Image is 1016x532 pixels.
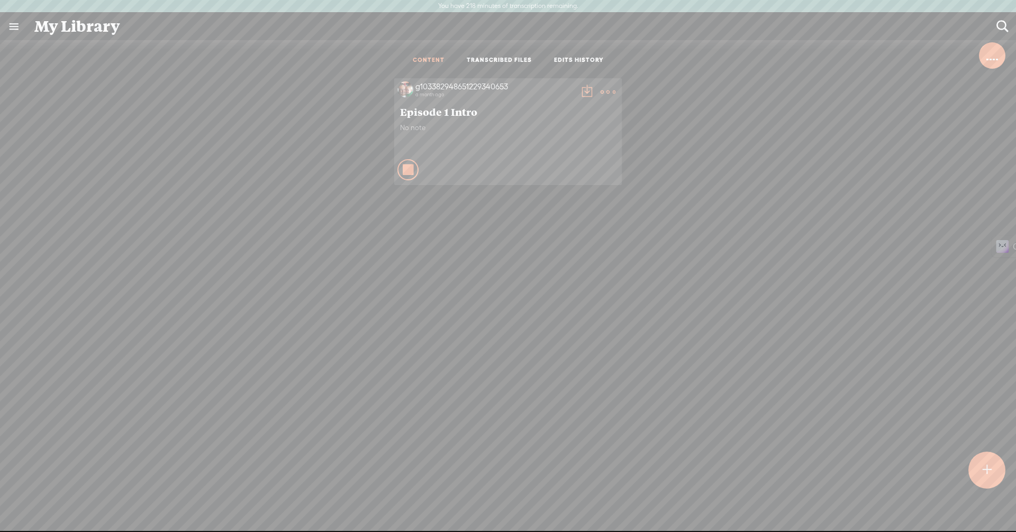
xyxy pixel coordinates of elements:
label: You have 218 minutes of transcription remaining. [438,2,578,11]
div: a month ago [415,91,574,98]
span: Episode 1 Intro [400,105,616,118]
a: TRANSCRIBED FILES [467,56,532,65]
img: http%3A%2F%2Fres.cloudinary.com%2Ftrebble-fm%2Fimage%2Fupload%2Fv1669725611%2Fcom.trebble.trebble... [397,81,413,97]
div: g103382948651229340653 [415,81,574,92]
a: EDITS HISTORY [554,56,604,65]
span: No note [400,123,616,132]
div: My Library [27,13,989,40]
a: CONTENT [413,56,444,65]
